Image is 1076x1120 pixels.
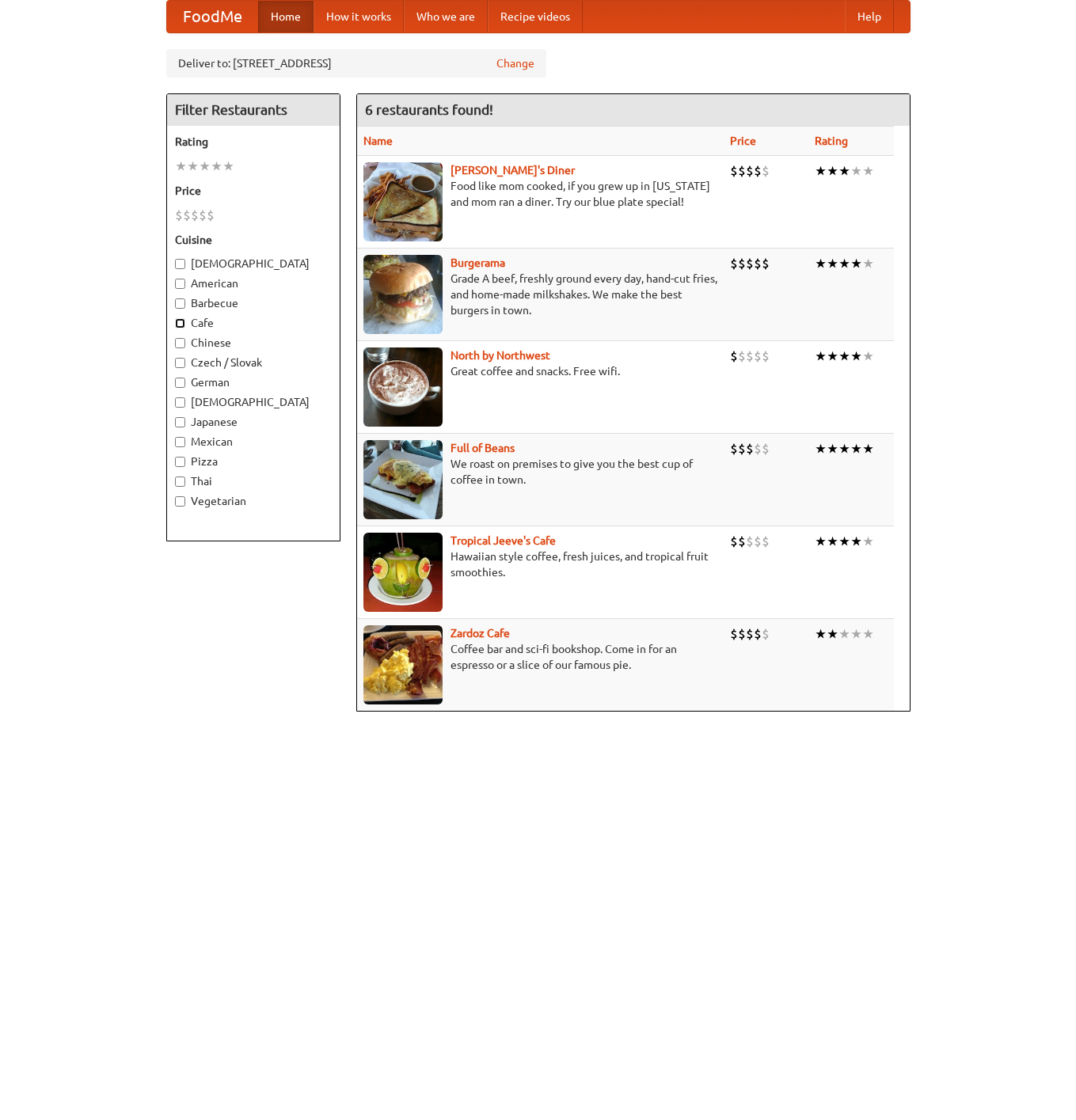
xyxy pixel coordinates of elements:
[183,207,191,224] li: $
[191,207,199,224] li: $
[175,335,332,351] label: Chinese
[175,295,332,311] label: Barbecue
[730,533,738,550] li: $
[365,102,493,117] ng-pluralize: 6 restaurants found!
[175,397,185,408] input: [DEMOGRAPHIC_DATA]
[363,162,443,241] img: sallys.jpg
[363,178,717,210] p: Food like mom cooked, if you grew up in [US_STATE] and mom ran a diner. Try our blue plate special!
[166,49,546,78] div: Deliver to: [STREET_ADDRESS]
[175,454,332,469] label: Pizza
[363,549,717,580] p: Hawaiian style coffee, fresh juices, and tropical fruit smoothies.
[496,55,534,71] a: Change
[175,275,332,291] label: American
[488,1,583,32] a: Recipe videos
[199,207,207,224] li: $
[738,162,746,180] li: $
[827,255,838,272] li: ★
[738,533,746,550] li: $
[862,440,874,457] li: ★
[738,625,746,643] li: $
[746,162,754,180] li: $
[730,162,738,180] li: $
[211,158,222,175] li: ★
[187,158,199,175] li: ★
[762,533,770,550] li: $
[850,255,862,272] li: ★
[850,440,862,457] li: ★
[363,625,443,704] img: zardoz.jpg
[175,134,332,150] h5: Rating
[451,256,505,269] b: Burgerama
[827,533,838,550] li: ★
[175,338,185,348] input: Chinese
[175,318,185,328] input: Cafe
[363,440,443,519] img: beans.jpg
[207,207,215,224] li: $
[363,533,443,612] img: jeeves.jpg
[451,349,550,362] b: North by Northwest
[850,162,862,180] li: ★
[827,347,838,365] li: ★
[746,255,754,272] li: $
[404,1,488,32] a: Who we are
[363,456,717,488] p: We roast on premises to give you the best cup of coffee in town.
[850,625,862,643] li: ★
[838,162,850,180] li: ★
[815,162,827,180] li: ★
[175,183,332,199] h5: Price
[451,164,575,177] a: [PERSON_NAME]'s Diner
[827,625,838,643] li: ★
[199,158,211,175] li: ★
[175,417,185,427] input: Japanese
[746,440,754,457] li: $
[175,374,332,390] label: German
[175,437,185,447] input: Mexican
[258,1,314,32] a: Home
[762,162,770,180] li: $
[175,457,185,467] input: Pizza
[827,162,838,180] li: ★
[363,347,443,427] img: north.jpg
[815,135,848,147] a: Rating
[762,347,770,365] li: $
[175,256,332,271] label: [DEMOGRAPHIC_DATA]
[862,625,874,643] li: ★
[167,94,340,126] h4: Filter Restaurants
[862,255,874,272] li: ★
[451,442,515,454] a: Full of Beans
[838,347,850,365] li: ★
[175,355,332,370] label: Czech / Slovak
[845,1,894,32] a: Help
[175,434,332,450] label: Mexican
[754,162,762,180] li: $
[738,255,746,272] li: $
[838,625,850,643] li: ★
[746,625,754,643] li: $
[314,1,404,32] a: How it works
[730,440,738,457] li: $
[730,347,738,365] li: $
[850,533,862,550] li: ★
[738,440,746,457] li: $
[363,255,443,334] img: burgerama.jpg
[175,394,332,410] label: [DEMOGRAPHIC_DATA]
[815,440,827,457] li: ★
[815,625,827,643] li: ★
[451,627,510,640] a: Zardoz Cafe
[175,493,332,509] label: Vegetarian
[762,625,770,643] li: $
[754,255,762,272] li: $
[175,259,185,269] input: [DEMOGRAPHIC_DATA]
[862,347,874,365] li: ★
[222,158,234,175] li: ★
[175,232,332,248] h5: Cuisine
[754,347,762,365] li: $
[175,158,187,175] li: ★
[815,255,827,272] li: ★
[862,162,874,180] li: ★
[175,315,332,331] label: Cafe
[730,625,738,643] li: $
